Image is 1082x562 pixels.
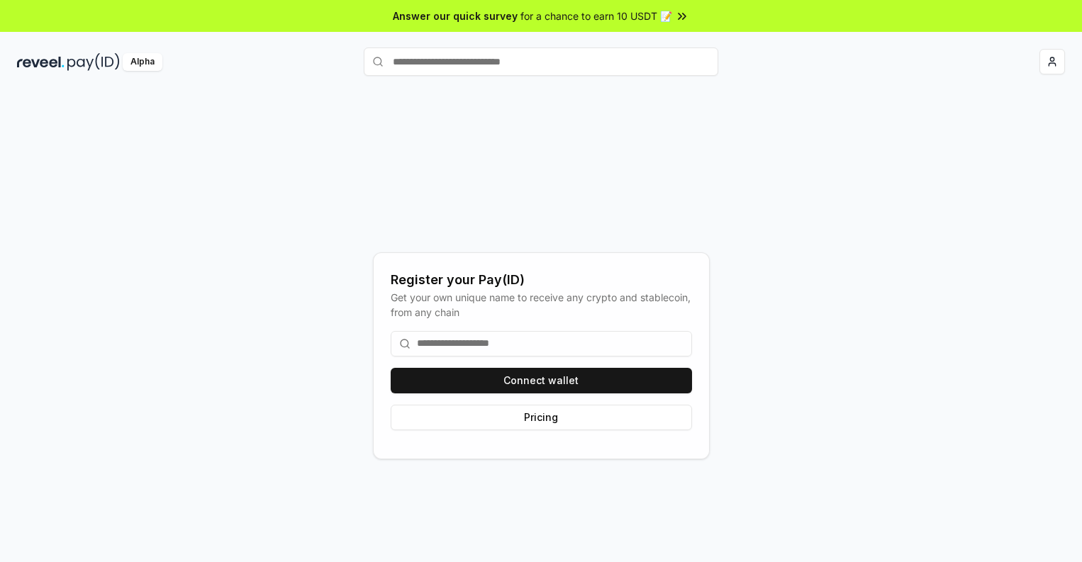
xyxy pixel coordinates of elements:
span: Answer our quick survey [393,9,518,23]
button: Pricing [391,405,692,430]
span: for a chance to earn 10 USDT 📝 [520,9,672,23]
div: Alpha [123,53,162,71]
img: reveel_dark [17,53,65,71]
div: Get your own unique name to receive any crypto and stablecoin, from any chain [391,290,692,320]
div: Register your Pay(ID) [391,270,692,290]
button: Connect wallet [391,368,692,393]
img: pay_id [67,53,120,71]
